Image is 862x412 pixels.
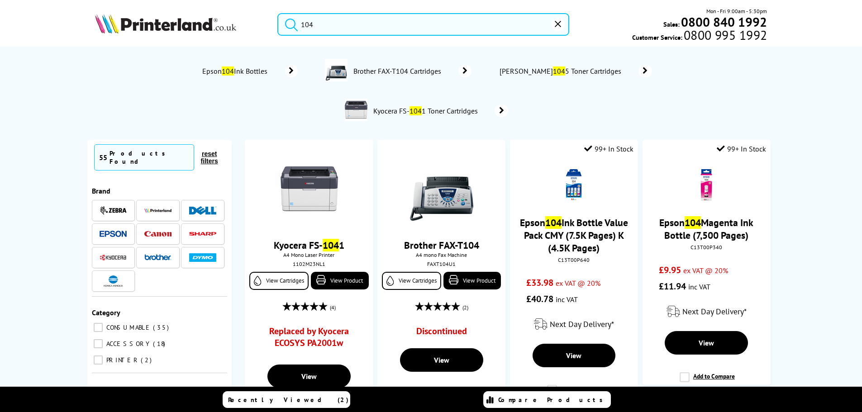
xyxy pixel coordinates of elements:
[533,344,616,367] a: View
[547,385,602,402] label: Add to Compare
[144,231,171,237] img: Canon
[682,306,747,317] span: Next Day Delivery*
[153,323,171,331] span: 35
[682,31,767,39] span: 0800 995 1992
[201,66,271,76] span: Epson Ink Bottles
[558,169,590,201] img: Epson-C13T00P640-Front-Small.gif
[526,277,553,289] span: £33.98
[498,396,608,404] span: Compare Products
[99,153,107,162] span: 55
[274,239,344,251] a: Kyocera FS-1041
[394,325,489,341] div: Discontinued
[680,18,767,26] a: 0800 840 1992
[499,65,652,77] a: [PERSON_NAME]1045 Toner Cartridges
[685,216,701,229] mark: 104
[499,66,625,76] span: [PERSON_NAME] 5 Toner Cartridges
[141,356,154,364] span: 2
[404,239,479,251] a: Brother FAX-T104
[153,340,167,348] span: 18
[659,280,686,292] span: £11.94
[110,149,189,166] div: Products Found
[267,365,351,388] a: View
[443,272,501,289] a: View Product
[330,299,336,316] span: (4)
[382,272,441,290] a: View Cartridges
[556,295,578,304] span: inc VAT
[352,66,445,76] span: Brother FAX-T104 Cartridges
[434,355,449,365] span: View
[94,355,103,365] input: PRINTER 2
[352,59,471,83] a: Brother FAX-T104 Cartridges
[663,20,680,28] span: Sales:
[189,206,216,215] img: Dell
[659,216,753,242] a: Epson104Magenta Ink Bottle (7,500 Pages)
[372,106,481,115] span: Kyocera FS- 1 Toner Cartridges
[92,384,124,393] span: Paper Size
[688,282,710,291] span: inc VAT
[649,244,764,251] div: C13T00P340
[277,13,569,36] input: Search product or
[249,272,309,290] a: View Cartridges
[249,251,368,258] span: A4 Mono Laser Printer
[261,325,357,353] a: Replaced by Kyocera ECOSYS PA2001w
[144,208,171,213] img: Printerland
[681,14,767,30] b: 0800 840 1992
[717,144,766,153] div: 99+ In Stock
[400,348,483,372] a: View
[632,31,767,42] span: Customer Service:
[301,372,317,381] span: View
[665,331,748,355] a: View
[410,106,422,115] mark: 104
[345,99,367,121] img: 1102M23NL0-conspage.jpg
[325,59,348,81] img: FAXT104U1-conspage.jpg
[566,351,581,360] span: View
[483,391,611,408] a: Compare Products
[408,156,476,223] img: BrotherFAX-T104-small.jpg
[104,340,152,348] span: ACCESSORY
[92,308,120,317] span: Category
[223,391,350,408] a: Recently Viewed (2)
[189,232,216,236] img: Sharp
[144,254,171,260] img: Brother
[526,293,553,305] span: £40.78
[462,299,468,316] span: (2)
[100,206,127,215] img: Zebra
[556,279,600,288] span: ex VAT @ 20%
[95,14,236,33] img: Printerland Logo
[189,253,216,262] img: Dymo
[372,99,508,123] a: Kyocera FS-1041 Toner Cartridges
[514,312,633,337] div: modal_delivery
[95,14,267,35] a: Printerland Logo
[228,396,349,404] span: Recently Viewed (2)
[311,272,368,289] a: View Product
[691,169,722,201] img: Epson-104-Magenta-Ink-Bottle2-Small.gif
[104,356,140,364] span: PRINTER
[647,299,766,324] div: modal_delivery
[92,186,110,195] span: Brand
[94,323,103,332] input: CONSUMABLE 35
[100,231,127,237] img: Epson
[683,266,728,275] span: ex VAT @ 20%
[550,319,614,329] span: Next Day Delivery*
[94,339,103,348] input: ACCESSORY 18
[680,372,735,389] label: Add to Compare
[545,216,562,229] mark: 104
[252,260,366,267] div: 1102M23NL1
[699,338,714,347] span: View
[104,275,123,287] img: Konica Minolta
[275,156,343,223] img: Kyocera-FS-1041-Front-Facing-Small.jpg
[100,254,127,261] img: Kyocera
[201,65,298,77] a: Epson104Ink Bottles
[382,251,501,258] span: A4 mono Fax Machine
[520,216,628,254] a: Epson104Ink Bottle Value Pack CMY (7.5K Pages) K (4.5K Pages)
[553,66,565,76] mark: 104
[194,150,225,165] button: reset filters
[706,7,767,15] span: Mon - Fri 9:00am - 5:30pm
[584,144,633,153] div: 99+ In Stock
[384,260,499,267] div: FAXT104U1
[517,256,631,263] div: C13T00P640
[222,66,234,76] mark: 104
[659,264,681,276] span: £9.95
[323,239,339,251] mark: 104
[104,323,152,331] span: CONSUMABLE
